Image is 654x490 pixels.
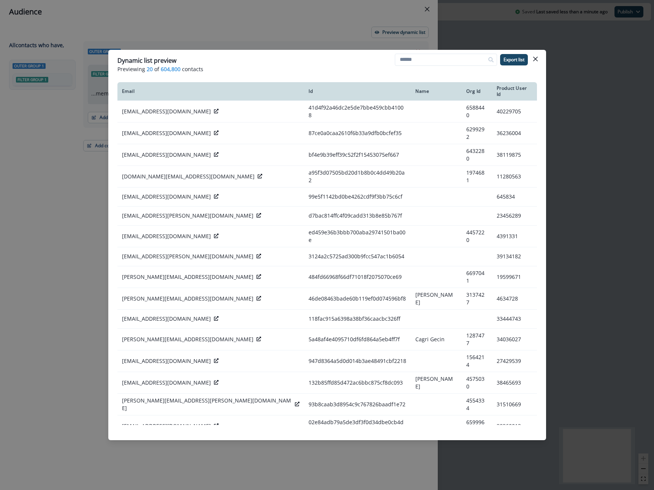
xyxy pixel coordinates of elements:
td: 33444743 [492,309,537,328]
td: 6299292 [462,122,492,144]
td: a95f3d07505bd20d1b8b0c4dd49b20a2 [304,165,411,187]
p: Previewing of contacts [117,65,537,73]
td: 99e5f1142bd0be4262cdf9f3bb75c6cf [304,187,411,206]
td: 34036027 [492,328,537,350]
td: 23456289 [492,206,537,225]
td: bf4e9b39eff39c52f2f15453075ef667 [304,144,411,165]
td: 484fd66968f66df71018f2075070ce69 [304,266,411,288]
p: [EMAIL_ADDRESS][DOMAIN_NAME] [122,151,211,159]
td: 6432280 [462,144,492,165]
td: 02e84adb79a5de3df3f0d34dbe0cb4d1 [304,415,411,437]
td: 4554334 [462,393,492,415]
td: ed459e36b3bbb700aba29741501ba00e [304,225,411,247]
td: 31510669 [492,393,537,415]
p: [EMAIL_ADDRESS][DOMAIN_NAME] [122,357,211,365]
td: 118fac915a6398a38bf36caacbc326ff [304,309,411,328]
p: [EMAIL_ADDRESS][PERSON_NAME][DOMAIN_NAME] [122,212,253,220]
p: [EMAIL_ADDRESS][DOMAIN_NAME] [122,129,211,137]
td: 38119875 [492,144,537,165]
p: Dynamic list preview [117,56,176,65]
p: [PERSON_NAME][EMAIL_ADDRESS][DOMAIN_NAME] [122,336,253,343]
p: [PERSON_NAME][EMAIL_ADDRESS][PERSON_NAME][DOMAIN_NAME] [122,397,292,412]
td: [PERSON_NAME] [411,372,462,393]
td: 39360013 [492,415,537,437]
td: 947d8364a5d0d014b3ae48491cbf2218 [304,350,411,372]
td: 5a48af4e4095710df6fd864a5eb4ff7f [304,328,411,350]
span: 604,800 [161,65,181,73]
td: 87ce0a0caa2610f6b33a9dfb0bcfef35 [304,122,411,144]
div: Id [309,88,406,94]
button: Close [529,53,542,65]
td: 11280563 [492,165,537,187]
p: [EMAIL_ADDRESS][DOMAIN_NAME] [122,108,211,115]
p: [PERSON_NAME][EMAIL_ADDRESS][DOMAIN_NAME] [122,273,253,281]
td: 1564214 [462,350,492,372]
td: 6588440 [462,100,492,122]
td: 4457220 [462,225,492,247]
p: [DOMAIN_NAME][EMAIL_ADDRESS][DOMAIN_NAME] [122,173,255,180]
p: Export list [504,57,524,62]
td: 41d4f92a46dc2e5de7bbe459cbb41008 [304,100,411,122]
p: [EMAIL_ADDRESS][DOMAIN_NAME] [122,232,211,240]
p: [EMAIL_ADDRESS][DOMAIN_NAME] [122,315,211,323]
td: 3124a2c5725ad300b9fcc547ac1b6054 [304,247,411,266]
td: Cagri Gecin [411,328,462,350]
td: d7bac814ffc4f09cadd313b8e85b767f [304,206,411,225]
td: 6697041 [462,266,492,288]
span: 20 [147,65,153,73]
td: 1287477 [462,328,492,350]
td: 4391331 [492,225,537,247]
td: 46de08463bade60b119ef0d074596bf8 [304,288,411,309]
td: 38465693 [492,372,537,393]
td: 4634728 [492,288,537,309]
td: 39134182 [492,247,537,266]
button: Export list [500,54,528,65]
td: 6599960 [462,415,492,437]
p: [EMAIL_ADDRESS][PERSON_NAME][DOMAIN_NAME] [122,253,253,260]
td: 40229705 [492,100,537,122]
td: [PERSON_NAME] [411,288,462,309]
td: 645834 [492,187,537,206]
div: Email [122,88,300,94]
div: Product User Id [497,85,532,97]
td: 36236004 [492,122,537,144]
p: [EMAIL_ADDRESS][DOMAIN_NAME] [122,379,211,387]
td: 3137427 [462,288,492,309]
p: [EMAIL_ADDRESS][DOMAIN_NAME] [122,193,211,200]
div: Name [415,88,457,94]
td: 132b85ffd85d472ac6bbc875cf8dc093 [304,372,411,393]
td: 19599671 [492,266,537,288]
p: [PERSON_NAME][EMAIL_ADDRESS][DOMAIN_NAME] [122,295,253,302]
td: 93b8caab3d8954c9c767826baadf1e72 [304,393,411,415]
p: [EMAIL_ADDRESS][DOMAIN_NAME] [122,422,211,430]
td: 4575030 [462,372,492,393]
td: 1974681 [462,165,492,187]
div: Org Id [466,88,487,94]
td: 27429539 [492,350,537,372]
